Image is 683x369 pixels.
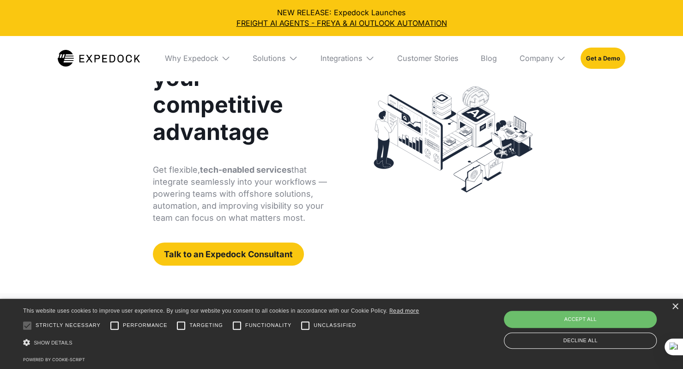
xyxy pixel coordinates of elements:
div: Company [512,36,573,81]
div: Company [520,54,554,63]
span: This website uses cookies to improve user experience. By using our website you consent to all coo... [23,308,387,314]
div: Solutions [245,36,306,81]
div: NEW RELEASE: Expedock Launches [7,7,676,28]
div: Show details [23,336,419,349]
div: Why Expedock [165,54,218,63]
a: Read more [389,307,419,314]
div: Accept all [504,311,657,327]
strong: tech-enabled services [200,165,291,175]
div: Solutions [253,54,286,63]
div: Integrations [313,36,382,81]
span: Performance [123,321,168,329]
iframe: Chat Widget [529,269,683,369]
div: Why Expedock [157,36,238,81]
h1: Expedock is your competitive advantage [153,38,332,145]
span: Functionality [245,321,291,329]
a: Talk to an Expedock Consultant [153,242,304,266]
div: Decline all [504,333,657,349]
a: FREIGHT AI AGENTS - FREYA & AI OUTLOOK AUTOMATION [7,18,676,29]
a: Customer Stories [389,36,465,81]
a: Powered by cookie-script [23,357,85,362]
span: Strictly necessary [36,321,101,329]
p: Get flexible, that integrate seamlessly into your workflows — powering teams with offshore soluti... [153,164,332,224]
span: Unclassified [314,321,356,329]
span: Targeting [189,321,223,329]
span: Show details [34,340,73,345]
a: Blog [473,36,504,81]
div: Integrations [320,54,363,63]
a: Get a Demo [580,48,625,69]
